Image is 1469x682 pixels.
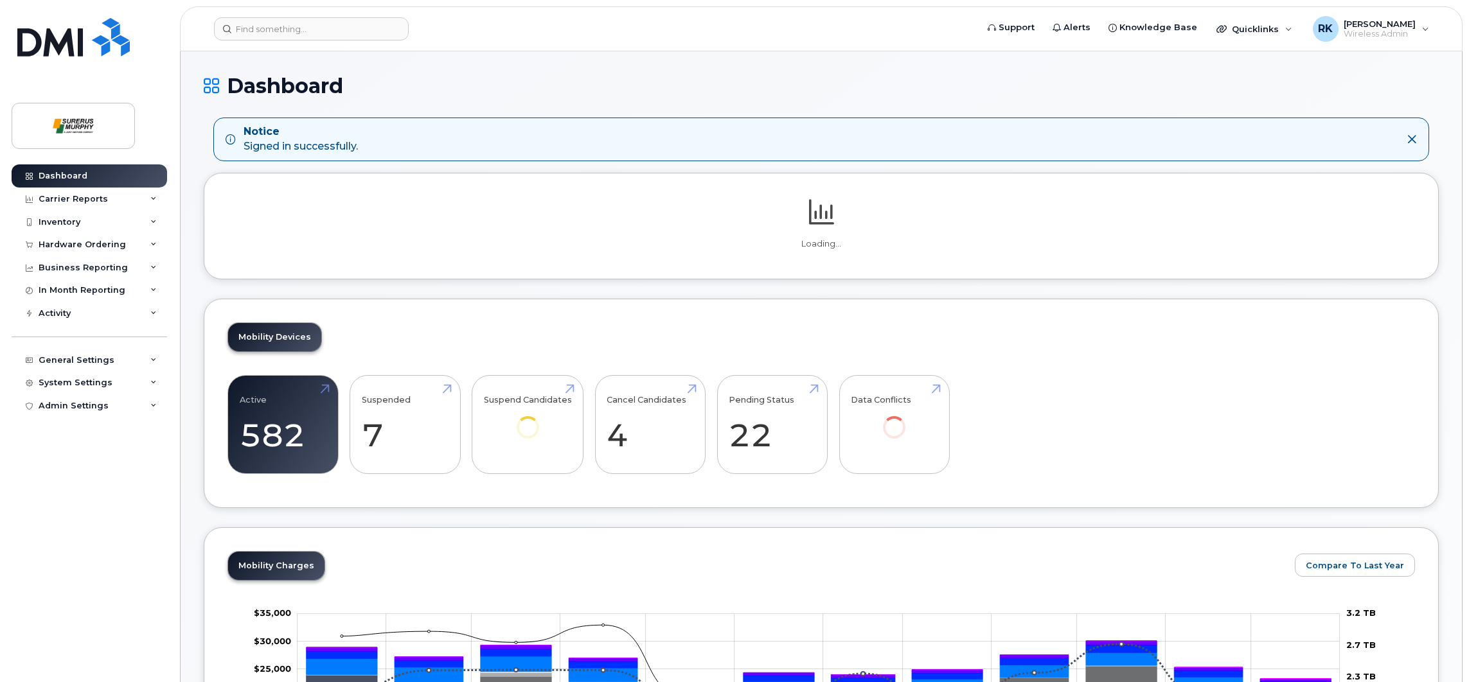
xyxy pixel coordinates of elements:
strong: Notice [244,125,358,139]
a: Cancel Candidates 4 [607,382,693,467]
g: $0 [254,663,291,673]
tspan: 2.7 TB [1346,639,1376,649]
a: Data Conflicts [851,382,938,456]
a: Active 582 [240,382,326,467]
tspan: $35,000 [254,608,291,618]
a: Pending Status 22 [729,382,815,467]
tspan: 3.2 TB [1346,608,1376,618]
tspan: $30,000 [254,635,291,645]
tspan: $25,000 [254,663,291,673]
a: Suspend Candidates [484,382,572,456]
p: Loading... [227,238,1415,250]
tspan: 2.3 TB [1346,671,1376,681]
div: Signed in successfully. [244,125,358,154]
g: $0 [254,635,291,645]
span: Compare To Last Year [1306,559,1404,572]
button: Compare To Last Year [1295,554,1415,577]
h1: Dashboard [204,74,1439,97]
a: Mobility Devices [228,323,321,351]
g: $0 [254,608,291,618]
a: Mobility Charges [228,552,325,580]
a: Suspended 7 [362,382,449,467]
